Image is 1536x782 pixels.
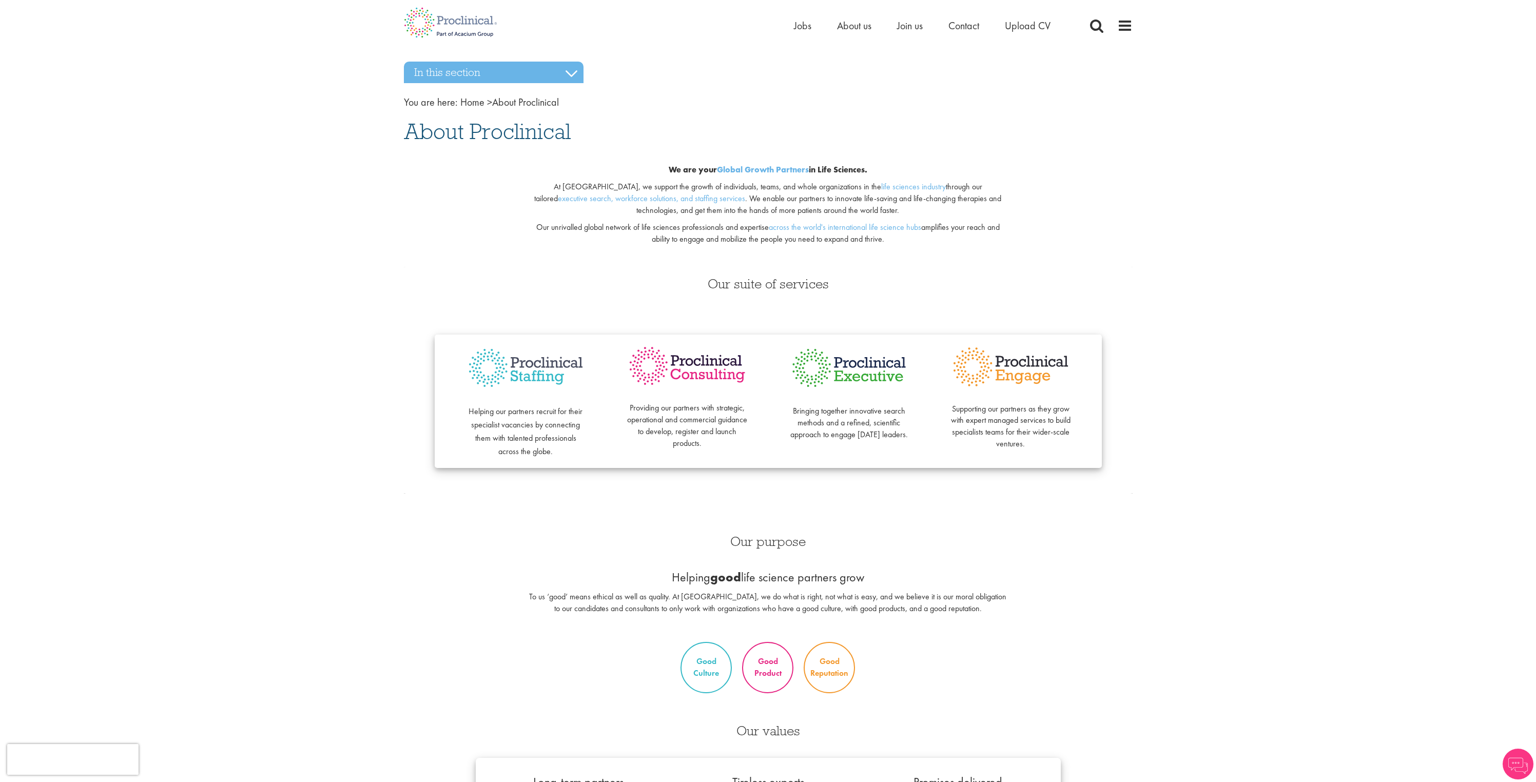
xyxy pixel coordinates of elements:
[710,569,741,585] b: good
[558,193,745,204] a: executive search, workforce solutions, and staffing services
[528,222,1008,245] p: Our unrivalled global network of life sciences professionals and expertise amplifies your reach a...
[789,345,909,391] img: Proclinical Executive
[7,744,139,775] iframe: reCAPTCHA
[465,345,586,392] img: Proclinical Staffing
[627,345,748,387] img: Proclinical Consulting
[487,95,492,109] span: >
[948,19,979,32] a: Contact
[743,651,792,685] p: Good Product
[1503,749,1533,779] img: Chatbot
[897,19,923,32] a: Join us
[404,277,1133,290] h3: Our suite of services
[528,535,1008,548] h3: Our purpose
[404,95,458,109] span: You are here:
[669,164,867,175] b: We are your in Life Sciences.
[627,391,748,449] p: Providing our partners with strategic, operational and commercial guidance to develop, register a...
[769,222,921,232] a: across the world's international life science hubs
[881,181,946,192] a: life sciences industry
[528,569,1008,586] p: Helping life science partners grow
[476,724,1061,737] h3: Our values
[717,164,809,175] a: Global Growth Partners
[789,394,909,440] p: Bringing together innovative search methods and a refined, scientific approach to engage [DATE] l...
[460,95,559,109] span: About Proclinical
[528,591,1008,615] p: To us ‘good’ means ethical as well as quality. At [GEOGRAPHIC_DATA], we do what is right, not wha...
[794,19,811,32] a: Jobs
[1005,19,1051,32] a: Upload CV
[837,19,871,32] a: About us
[528,181,1008,217] p: At [GEOGRAPHIC_DATA], we support the growth of individuals, teams, and whole organizations in the...
[404,118,571,145] span: About Proclinical
[684,653,728,682] p: Good Culture
[404,62,584,83] h3: In this section
[950,345,1071,389] img: Proclinical Engage
[469,406,582,457] span: Helping our partners recruit for their specialist vacancies by connecting them with talented prof...
[805,656,854,679] p: Good Reputation
[460,95,484,109] a: breadcrumb link to Home
[950,392,1071,450] p: Supporting our partners as they grow with expert managed services to build specialists teams for ...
